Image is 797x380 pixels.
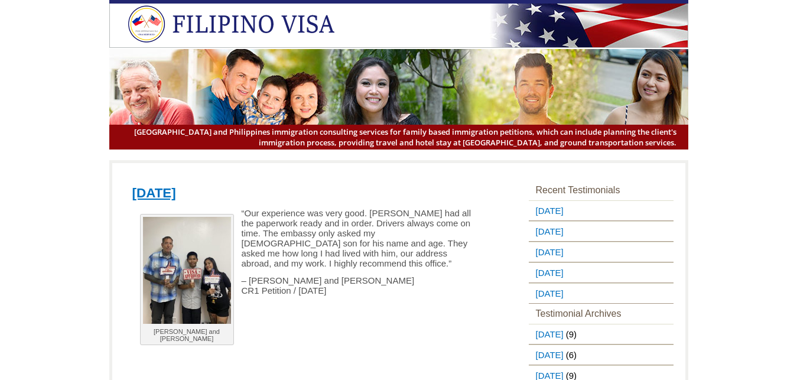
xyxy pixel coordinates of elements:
span: [GEOGRAPHIC_DATA] and Philippines immigration consulting services for family based immigration pe... [121,126,676,148]
li: (9) [529,324,674,345]
img: Mark Anthony [143,217,231,324]
h3: Recent Testimonials [529,180,674,200]
a: [DATE] [132,186,176,200]
a: [DATE] [529,201,566,220]
p: [PERSON_NAME] and [PERSON_NAME] [143,328,231,342]
a: [DATE] [529,222,566,241]
span: – [PERSON_NAME] and [PERSON_NAME] CR1 Petition / [DATE] [242,275,415,295]
li: (6) [529,345,674,365]
a: [DATE] [529,242,566,262]
a: [DATE] [529,324,566,344]
a: [DATE] [529,284,566,303]
a: [DATE] [529,345,566,365]
a: [DATE] [529,263,566,282]
h3: Testimonial Archives [529,304,674,324]
p: “Our experience was very good. [PERSON_NAME] had all the paperwork ready and in order. Drivers al... [132,208,471,268]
